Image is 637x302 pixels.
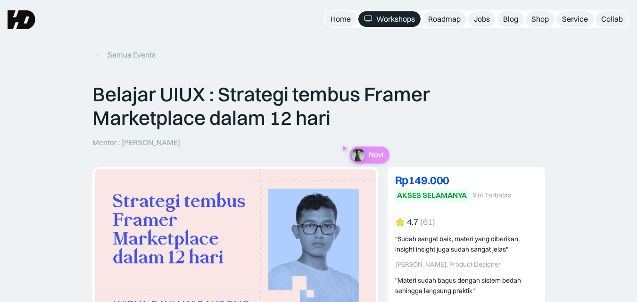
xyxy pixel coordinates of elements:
[397,190,467,200] div: AKSES SELAMANYA
[428,14,461,24] div: Roadmap
[92,82,545,130] p: Belajar UIUX : Strategi tembus Framer Marketplace dalam 12 hari
[503,14,518,24] div: Blog
[395,275,538,296] div: "Materi sudah bagus dengan sistem bedah sehingga langsung praktik"
[556,11,594,27] a: Service
[395,261,538,269] div: [PERSON_NAME], Product Designer
[596,11,629,27] a: Collab
[395,234,538,255] div: "Sudah sangat baik, materi yang diberikan, insight insight juga sudah sangat jelas"
[368,150,383,159] p: Novi
[331,14,351,24] div: Home
[108,50,156,60] div: Semua Events
[601,14,623,24] div: Collab
[526,11,554,27] a: Shop
[474,14,490,24] div: Jobs
[92,47,159,63] a: Semua Events
[92,138,180,147] p: Mentor : [PERSON_NAME]
[395,174,538,186] div: Rp149.000
[468,11,496,27] a: Jobs
[407,217,418,227] div: 4.7
[562,14,588,24] div: Service
[531,14,549,24] div: Shop
[497,11,524,27] a: Blog
[472,191,511,199] div: Slot Terbatas
[422,11,466,27] a: Roadmap
[420,217,435,227] div: (61)
[358,11,421,27] a: Workshops
[325,11,356,27] a: Home
[376,14,415,24] div: Workshops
